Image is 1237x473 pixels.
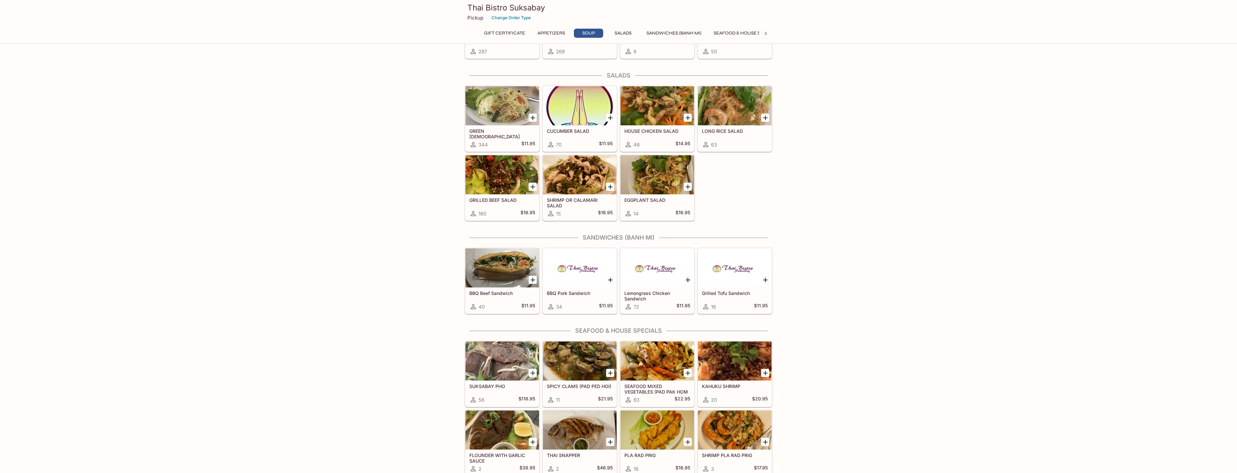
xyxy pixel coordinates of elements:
h5: $22.95 [675,396,690,404]
button: Add THAI SNAPPER [606,438,614,446]
span: 344 [478,142,488,148]
a: EGGPLANT SALAD14$16.95 [620,155,694,221]
div: SUKSABAY PHO [465,341,539,381]
span: 50 [711,49,717,55]
h4: Sandwiches (Banh Mi) [465,234,772,241]
h5: PLA RAD PRIG [624,452,690,458]
div: SHRIMP OR CALAMARI SALAD [543,155,617,194]
h5: GRILLED BEEF SALAD [469,197,535,203]
h5: SUKSABAY PHO [469,383,535,389]
button: Appetizers [534,29,569,38]
button: Add SEAFOOD MIXED VEGETABLES (PAD PAK HOM MID) [684,369,692,377]
h5: HOUSE CHICKEN SALAD [624,128,690,134]
button: Add PLA RAD PRIG [684,438,692,446]
h4: Salads [465,72,772,79]
button: Add GRILLED BEEF SALAD [529,183,537,191]
button: Add FLOUNDER WITH GARLIC SAUCE [529,438,537,446]
h5: SPICY CLAMS (PAD PED HOI) [547,383,613,389]
button: Soup [574,29,603,38]
button: Add LONG RICE SALAD [761,114,769,122]
span: 16 [633,466,638,472]
h3: Thai Bistro Suksabay [467,3,770,13]
h5: $46.95 [597,465,613,473]
h5: $20.95 [752,396,768,404]
a: Grilled Tofu Sandwich16$11.95 [698,248,772,314]
a: BBQ Beef Sandwich40$11.95 [465,248,539,314]
span: 6 [633,49,636,55]
button: Add GREEN PAPAYA SALAD (SOM TUM) [529,114,537,122]
button: Add KAHUKU SHRIMP [761,369,769,377]
h5: SHRIMP OR CALAMARI SALAD [547,197,613,208]
button: Add EGGPLANT SALAD [684,183,692,191]
h5: $11.95 [676,303,690,311]
div: SHRIMP PLA RAD PRIG [698,410,772,450]
span: 15 [556,211,561,217]
h5: KAHUKU SHRIMP [702,383,768,389]
h5: Grilled Tofu Sandwich [702,290,768,296]
h5: $11.95 [599,141,613,148]
h5: $16.95 [598,210,613,217]
h5: $118.95 [519,396,535,404]
div: Lemongrass Chicken Sandwich [620,248,694,287]
span: 56 [478,397,484,403]
h5: $17.95 [754,465,768,473]
span: 20 [711,397,717,403]
h5: $11.95 [599,303,613,311]
div: LONG RICE SALAD [698,86,772,125]
button: Add SHRIMP OR CALAMARI SALAD [606,183,614,191]
h5: SEAFOOD MIXED VEGETABLES (PAD PAK HOM MID) [624,383,690,394]
button: Add BBQ Beef Sandwich [529,276,537,284]
button: Add HOUSE CHICKEN SALAD [684,114,692,122]
a: HOUSE CHICKEN SALAD46$14.95 [620,86,694,152]
h5: $38.95 [519,465,535,473]
h5: $21.95 [598,396,613,404]
span: 63 [711,142,717,148]
div: CUCUMBER SALAD [543,86,617,125]
span: 268 [556,49,565,55]
button: Add Grilled Tofu Sandwich [761,276,769,284]
a: SPICY CLAMS (PAD PED HOI)11$21.95 [543,341,617,407]
a: GREEN [DEMOGRAPHIC_DATA] SALAD (SOM TUM)344$11.95 [465,86,539,152]
button: Salads [608,29,638,38]
h5: $11.95 [521,141,535,148]
h5: $16.95 [675,465,690,473]
div: BBQ Pork Sandwich [543,248,617,287]
h5: $14.95 [675,141,690,148]
a: SHRIMP OR CALAMARI SALAD15$16.95 [543,155,617,221]
div: THAI SNAPPER [543,410,617,450]
div: SEAFOOD MIXED VEGETABLES (PAD PAK HOM MID) [620,341,694,381]
div: PLA RAD PRIG [620,410,694,450]
div: Grilled Tofu Sandwich [698,248,772,287]
div: KAHUKU SHRIMP [698,341,772,381]
button: Sandwiches (Banh Mi) [643,29,705,38]
h5: BBQ Beef Sandwich [469,290,535,296]
span: 34 [556,304,562,310]
div: BBQ Beef Sandwich [465,248,539,287]
div: HOUSE CHICKEN SALAD [620,86,694,125]
h5: BBQ Pork Sandwich [547,290,613,296]
h5: EGGPLANT SALAD [624,197,690,203]
button: Seafood & House Specials [710,29,783,38]
span: 14 [633,211,639,217]
a: BBQ Pork Sandwich34$11.95 [543,248,617,314]
div: GRILLED BEEF SALAD [465,155,539,194]
button: Add CUCUMBER SALAD [606,114,614,122]
span: 160 [478,211,486,217]
button: Change Order Type [489,13,534,23]
span: 72 [633,304,639,310]
a: KAHUKU SHRIMP20$20.95 [698,341,772,407]
p: Pickup [467,15,483,21]
div: GREEN PAPAYA SALAD (SOM TUM) [465,86,539,125]
button: Add BBQ Pork Sandwich [606,276,614,284]
h5: SHRIMP PLA RAD PRIG [702,452,768,458]
span: 70 [556,142,562,148]
a: SUKSABAY PHO56$118.95 [465,341,539,407]
button: Add Lemongrass Chicken Sandwich [684,276,692,284]
a: SEAFOOD MIXED VEGETABLES (PAD PAK HOM MID)63$22.95 [620,341,694,407]
div: EGGPLANT SALAD [620,155,694,194]
span: 3 [711,466,714,472]
span: 16 [711,304,716,310]
h5: THAI SNAPPER [547,452,613,458]
h4: Seafood & House Specials [465,327,772,334]
div: FLOUNDER WITH GARLIC SAUCE [465,410,539,450]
